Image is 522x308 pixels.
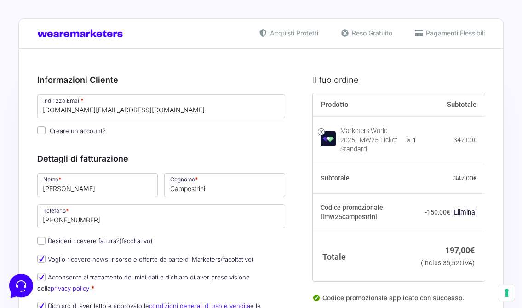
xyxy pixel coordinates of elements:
[470,245,475,255] span: €
[51,285,89,292] a: privacy policy
[443,259,463,267] span: 35,52
[37,255,46,263] input: Voglio ricevere news, risorse e offerte da parte di Marketers(facoltativo)
[7,223,64,244] button: Home
[473,136,477,144] span: €
[98,114,169,122] a: Apri Centro Assistenza
[15,52,33,70] img: dark
[15,37,78,44] span: Le tue conversazioni
[416,93,485,117] th: Subtotale
[120,223,177,244] button: Aiuto
[29,52,48,70] img: dark
[313,193,416,232] th: Codice promozionale: limw25campostrini
[313,93,416,117] th: Prodotto
[340,127,401,154] div: Marketers World 2025 - MW25 Ticket Standard
[37,273,250,291] label: Acconsento al trattamento dei miei dati e dichiaro di aver preso visione della
[452,209,477,216] a: Rimuovi il codice promozionale limw25campostrini
[28,236,43,244] p: Home
[37,173,158,197] input: Nome *
[37,74,285,86] h3: Informazioni Cliente
[44,52,63,70] img: dark
[15,114,72,122] span: Trova una risposta
[221,256,254,263] span: (facoltativo)
[453,136,477,144] bdi: 347,00
[37,94,285,118] input: Indirizzo Email *
[37,204,285,228] input: Telefono *
[447,209,450,216] span: €
[15,77,169,96] button: Inizia una conversazione
[473,174,477,182] span: €
[407,136,416,145] strong: × 1
[142,236,155,244] p: Aiuto
[7,7,155,22] h2: Ciao da Marketers 👋
[313,164,416,194] th: Subtotale
[499,285,515,301] button: Le tue preferenze relative al consenso per le tecnologie di tracciamento
[120,237,153,244] span: (facoltativo)
[37,237,153,244] label: Desideri ricevere fattura?
[453,174,477,182] bdi: 347,00
[21,134,150,143] input: Cerca un articolo...
[37,237,46,245] input: Desideri ricevere fattura?(facoltativo)
[37,152,285,165] h3: Dettagli di fatturazione
[313,232,416,281] th: Totale
[321,131,336,146] img: Marketers World 2025 - MW25 Ticket Standard
[313,74,485,86] h3: Il tuo ordine
[350,28,392,38] span: Reso Gratuito
[37,256,254,263] label: Voglio ricevere news, risorse e offerte da parte di Marketers
[64,223,120,244] button: Messaggi
[268,28,318,38] span: Acquisti Protetti
[7,272,35,300] iframe: Customerly Messenger Launcher
[424,28,485,38] span: Pagamenti Flessibili
[60,83,136,90] span: Inizia una conversazione
[50,127,106,134] span: Creare un account?
[427,209,450,216] span: 150,00
[80,236,104,244] p: Messaggi
[416,193,485,232] td: -
[459,259,463,267] span: €
[421,259,475,267] small: (inclusi IVA)
[37,273,46,281] input: Acconsento al trattamento dei miei dati e dichiaro di aver preso visione dellaprivacy policy
[445,245,475,255] bdi: 197,00
[164,173,285,197] input: Cognome *
[37,126,46,134] input: Creare un account?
